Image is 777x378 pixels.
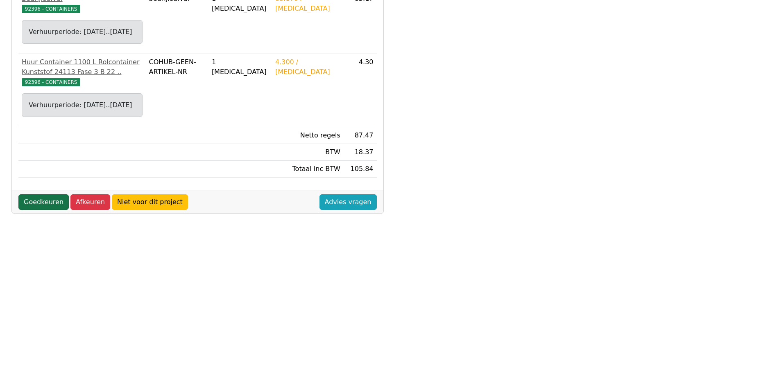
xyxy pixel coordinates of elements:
[272,144,344,161] td: BTW
[319,194,377,210] a: Advies vragen
[146,54,208,127] td: COHUB-GEEN-ARTIKEL-NR
[70,194,110,210] a: Afkeuren
[344,161,377,178] td: 105.84
[22,57,143,77] div: Huur Container 1100 L Rolcontainer Kunststof 24113 Fase 3 B 22 ..
[344,144,377,161] td: 18.37
[22,78,80,86] span: 92396 - CONTAINERS
[29,100,136,110] div: Verhuurperiode: [DATE]..[DATE]
[275,57,340,77] div: 4.300 / [MEDICAL_DATA]
[272,161,344,178] td: Totaal inc BTW
[29,27,136,37] div: Verhuurperiode: [DATE]..[DATE]
[344,127,377,144] td: 87.47
[112,194,188,210] a: Niet voor dit project
[22,5,80,13] span: 92396 - CONTAINERS
[212,57,269,77] div: 1 [MEDICAL_DATA]
[344,54,377,127] td: 4.30
[18,194,69,210] a: Goedkeuren
[22,57,143,87] a: Huur Container 1100 L Rolcontainer Kunststof 24113 Fase 3 B 22 ..92396 - CONTAINERS
[272,127,344,144] td: Netto regels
